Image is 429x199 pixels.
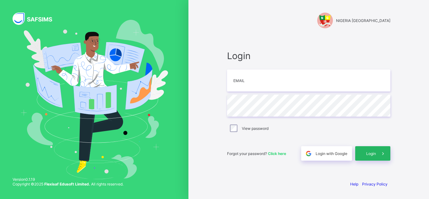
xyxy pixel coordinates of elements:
[366,151,376,156] span: Login
[20,20,168,179] img: Hero Image
[316,151,347,156] span: Login with Google
[13,177,123,182] span: Version 0.1.19
[13,13,60,25] img: SAFSIMS Logo
[13,182,123,186] span: Copyright © 2025 All rights reserved.
[227,151,286,156] span: Forgot your password?
[362,182,388,186] a: Privacy Policy
[350,182,358,186] a: Help
[268,151,286,156] a: Click here
[336,18,390,23] span: NIGERIA [GEOGRAPHIC_DATA]
[44,182,90,186] strong: Flexisaf Edusoft Limited.
[242,126,269,131] label: View password
[305,150,312,157] img: google.396cfc9801f0270233282035f929180a.svg
[227,50,390,61] span: Login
